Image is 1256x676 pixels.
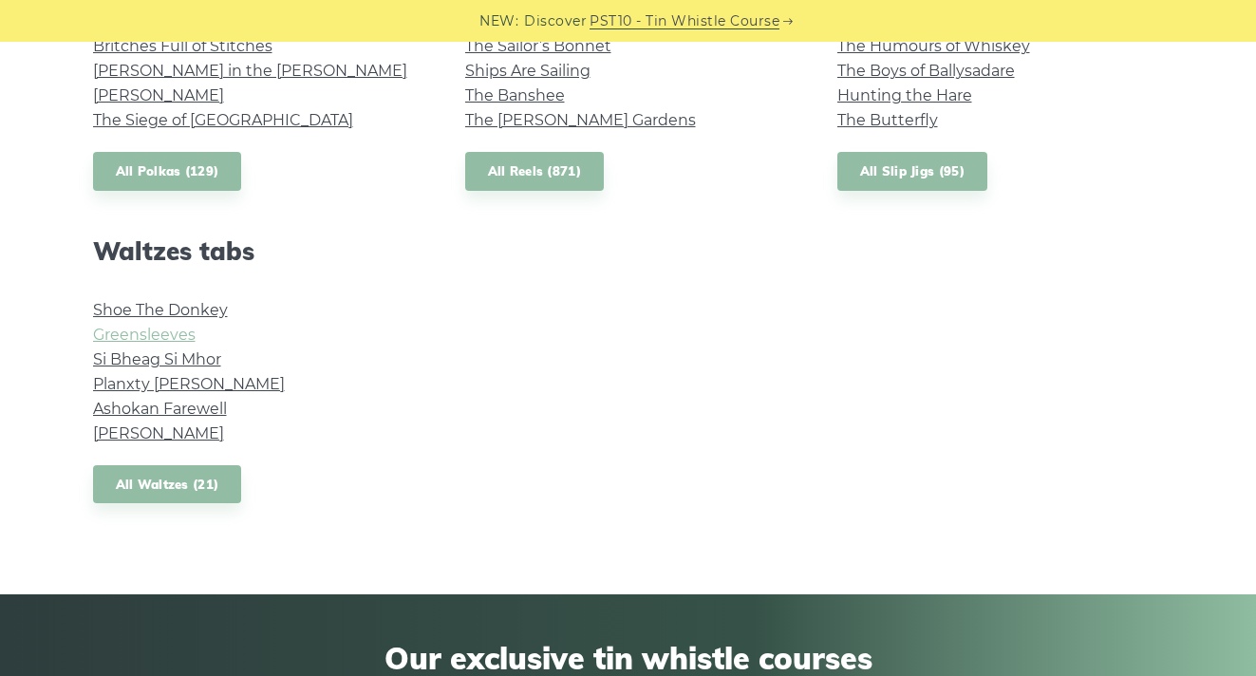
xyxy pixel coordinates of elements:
[93,350,221,368] a: Si­ Bheag Si­ Mhor
[524,10,587,32] span: Discover
[93,86,224,104] a: [PERSON_NAME]
[465,62,591,80] a: Ships Are Sailing
[837,86,972,104] a: Hunting the Hare
[479,10,518,32] span: NEW:
[837,62,1015,80] a: The Boys of Ballysadare
[93,640,1164,676] span: Our exclusive tin whistle courses
[93,62,407,80] a: [PERSON_NAME] in the [PERSON_NAME]
[837,37,1030,55] a: The Humours of Whiskey
[93,424,224,442] a: [PERSON_NAME]
[93,37,272,55] a: Britches Full of Stitches
[465,111,696,129] a: The [PERSON_NAME] Gardens
[837,111,938,129] a: The Butterfly
[465,152,605,191] a: All Reels (871)
[465,86,565,104] a: The Banshee
[590,10,779,32] a: PST10 - Tin Whistle Course
[93,236,420,266] h2: Waltzes tabs
[93,400,227,418] a: Ashokan Farewell
[837,152,987,191] a: All Slip Jigs (95)
[93,301,228,319] a: Shoe The Donkey
[93,375,285,393] a: Planxty [PERSON_NAME]
[93,111,353,129] a: The Siege of [GEOGRAPHIC_DATA]
[93,326,196,344] a: Greensleeves
[465,37,611,55] a: The Sailor’s Bonnet
[93,152,242,191] a: All Polkas (129)
[93,465,242,504] a: All Waltzes (21)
